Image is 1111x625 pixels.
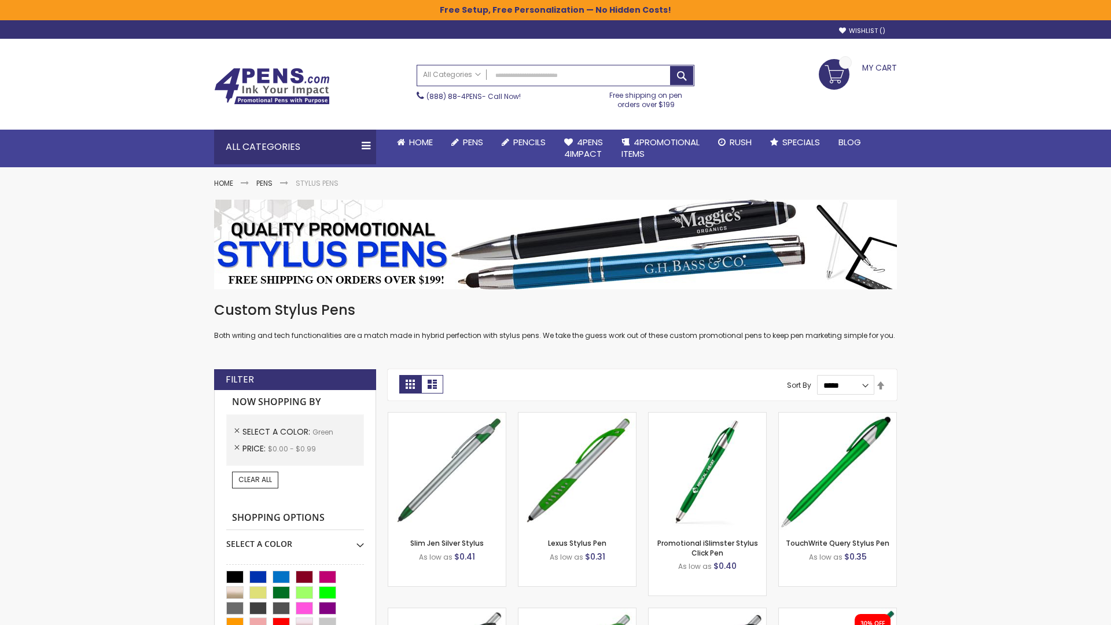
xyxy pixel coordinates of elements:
[492,130,555,155] a: Pencils
[463,136,483,148] span: Pens
[518,608,636,617] a: Boston Silver Stylus Pen-Green
[809,552,843,562] span: As low as
[312,427,333,437] span: Green
[779,608,896,617] a: iSlimster II - Full Color-Green
[426,91,482,101] a: (888) 88-4PENS
[214,68,330,105] img: 4Pens Custom Pens and Promotional Products
[214,178,233,188] a: Home
[388,130,442,155] a: Home
[296,178,339,188] strong: Stylus Pens
[761,130,829,155] a: Specials
[513,136,546,148] span: Pencils
[423,70,481,79] span: All Categories
[268,444,316,454] span: $0.00 - $0.99
[786,538,889,548] a: TouchWrite Query Stylus Pen
[730,136,752,148] span: Rush
[226,390,364,414] strong: Now Shopping by
[419,552,453,562] span: As low as
[442,130,492,155] a: Pens
[709,130,761,155] a: Rush
[829,130,870,155] a: Blog
[838,136,861,148] span: Blog
[564,136,603,160] span: 4Pens 4impact
[779,412,896,422] a: TouchWrite Query Stylus Pen-Green
[454,551,475,562] span: $0.41
[621,136,700,160] span: 4PROMOTIONAL ITEMS
[612,130,709,167] a: 4PROMOTIONALITEMS
[226,530,364,550] div: Select A Color
[410,538,484,548] a: Slim Jen Silver Stylus
[242,443,268,454] span: Price
[657,538,758,557] a: Promotional iSlimster Stylus Click Pen
[388,413,506,530] img: Slim Jen Silver Stylus-Green
[555,130,612,167] a: 4Pens4impact
[214,130,376,164] div: All Categories
[226,373,254,386] strong: Filter
[844,551,867,562] span: $0.35
[388,412,506,422] a: Slim Jen Silver Stylus-Green
[238,475,272,484] span: Clear All
[399,375,421,394] strong: Grid
[649,412,766,422] a: Promotional iSlimster Stylus Click Pen-Green
[782,136,820,148] span: Specials
[226,506,364,531] strong: Shopping Options
[242,426,312,437] span: Select A Color
[417,65,487,84] a: All Categories
[518,413,636,530] img: Lexus Stylus Pen-Green
[585,551,605,562] span: $0.31
[839,27,885,35] a: Wishlist
[713,560,737,572] span: $0.40
[649,608,766,617] a: Lexus Metallic Stylus Pen-Green
[787,380,811,390] label: Sort By
[232,472,278,488] a: Clear All
[550,552,583,562] span: As low as
[598,86,695,109] div: Free shipping on pen orders over $199
[214,200,897,289] img: Stylus Pens
[548,538,606,548] a: Lexus Stylus Pen
[409,136,433,148] span: Home
[214,301,897,341] div: Both writing and tech functionalities are a match made in hybrid perfection with stylus pens. We ...
[388,608,506,617] a: Boston Stylus Pen-Green
[518,412,636,422] a: Lexus Stylus Pen-Green
[256,178,273,188] a: Pens
[426,91,521,101] span: - Call Now!
[779,413,896,530] img: TouchWrite Query Stylus Pen-Green
[649,413,766,530] img: Promotional iSlimster Stylus Click Pen-Green
[214,301,897,319] h1: Custom Stylus Pens
[678,561,712,571] span: As low as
